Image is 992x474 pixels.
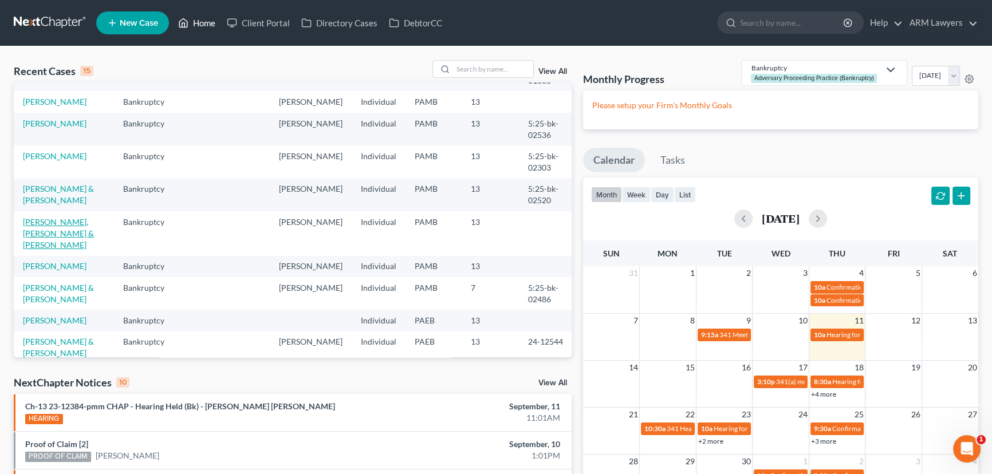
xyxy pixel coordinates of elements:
span: 25 [853,408,865,421]
td: PAMB [406,211,462,255]
a: [PERSON_NAME] [23,315,86,325]
span: 9:15a [701,330,718,339]
span: 9 [745,314,752,327]
span: 8:30a [814,377,831,386]
span: 23 [741,408,752,421]
input: Search by name... [740,12,845,33]
td: PAMB [406,113,462,145]
td: [PERSON_NAME] [270,145,352,178]
p: Please setup your Firm's Monthly Goals [592,100,969,111]
span: 1 [802,455,809,468]
td: Bankruptcy [114,179,186,211]
div: NextChapter Notices [14,376,129,389]
span: Wed [771,248,790,258]
span: 14 [628,361,639,374]
iframe: Intercom live chat [953,435,981,463]
td: [PERSON_NAME] [270,277,352,310]
span: Hearing for [PERSON_NAME] & [PERSON_NAME] [714,424,864,433]
td: PAMB [406,277,462,310]
div: Bankruptcy [751,63,879,73]
a: [PERSON_NAME] & [PERSON_NAME] [23,337,94,358]
td: 13 [462,310,519,331]
span: 20 [967,361,978,374]
div: 15 [80,66,93,76]
span: Fri [888,248,900,258]
a: [PERSON_NAME] [23,118,86,128]
td: PAEB [406,310,462,331]
span: 27 [967,408,978,421]
span: 12 [910,314,922,327]
span: 10:30a [644,424,666,433]
a: [PERSON_NAME] [23,261,86,271]
td: 13 [462,145,519,178]
a: ARM Lawyers [904,13,978,33]
span: 341 Meeting [719,330,757,339]
span: 17 [797,361,809,374]
a: +2 more [698,437,723,445]
td: PAMB [406,179,462,211]
td: 13 [462,91,519,112]
span: 22 [684,408,696,421]
span: 18 [853,361,865,374]
span: 2 [745,266,752,280]
a: [PERSON_NAME], [PERSON_NAME] & [PERSON_NAME] [23,217,94,250]
a: [PERSON_NAME] [23,151,86,161]
div: 11:01AM [389,412,560,424]
td: 13 [462,179,519,211]
span: 341 Hearing for [PERSON_NAME] [667,424,769,433]
span: 10a [814,330,825,339]
span: 13 [967,314,978,327]
span: Sun [603,248,620,258]
span: 24 [797,408,809,421]
td: [PERSON_NAME] [270,113,352,145]
a: Directory Cases [296,13,383,33]
div: September, 10 [389,439,560,450]
span: 5 [915,266,922,280]
span: 10a [814,283,825,291]
a: +3 more [811,437,836,445]
div: HEARING [25,414,63,424]
h3: Monthly Progress [583,72,664,86]
td: [PERSON_NAME] [270,179,352,211]
td: 13 [462,331,519,364]
div: September, 11 [389,401,560,412]
td: Individual [352,211,406,255]
div: 1:01PM [389,450,560,461]
span: 28 [628,455,639,468]
span: 10 [797,314,809,327]
span: 1 [977,435,986,444]
td: 5:25-bk-02520 [519,179,574,211]
td: Bankruptcy [114,113,186,145]
span: Hearing for [PERSON_NAME] [PERSON_NAME] [826,330,971,339]
td: Individual [352,179,406,211]
td: Bankruptcy [114,91,186,112]
span: 19 [910,361,922,374]
span: 3:10p [757,377,775,386]
span: Sat [943,248,957,258]
span: New Case [120,19,158,27]
td: 5:25-bk-02486 [519,277,574,310]
td: [PERSON_NAME] [270,256,352,277]
a: Client Portal [221,13,296,33]
td: Individual [352,310,406,331]
span: Hearing for Rhinesca [PERSON_NAME] [832,377,950,386]
a: View All [538,68,567,76]
span: 3 [802,266,809,280]
span: 341(a) meeting for [PERSON_NAME] [776,377,887,386]
td: PAEB [406,331,462,364]
td: PAMB [406,91,462,112]
span: 3 [915,455,922,468]
a: [PERSON_NAME] [96,450,159,461]
span: 1 [689,266,696,280]
span: Mon [658,248,678,258]
span: 6 [971,266,978,280]
td: Individual [352,145,406,178]
span: 10a [814,296,825,305]
a: Ch-13 23-12384-pmm CHAP - Hearing Held (Bk) - [PERSON_NAME] [PERSON_NAME] [25,401,335,411]
button: week [622,187,651,202]
td: [PERSON_NAME] [270,91,352,112]
div: PROOF OF CLAIM [25,452,91,462]
a: Proof of Claim [2] [25,439,88,449]
span: 26 [910,408,922,421]
td: 5:25-bk-02303 [519,145,574,178]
